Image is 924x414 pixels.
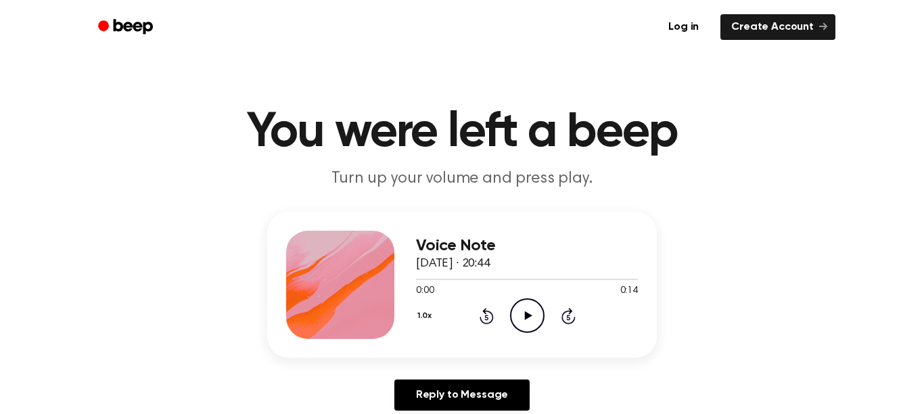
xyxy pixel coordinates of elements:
[416,304,436,327] button: 1.0x
[655,11,712,43] a: Log in
[202,168,722,190] p: Turn up your volume and press play.
[394,379,530,411] a: Reply to Message
[416,237,638,255] h3: Voice Note
[620,284,638,298] span: 0:14
[89,14,165,41] a: Beep
[720,14,835,40] a: Create Account
[416,258,490,270] span: [DATE] · 20:44
[416,284,434,298] span: 0:00
[116,108,808,157] h1: You were left a beep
